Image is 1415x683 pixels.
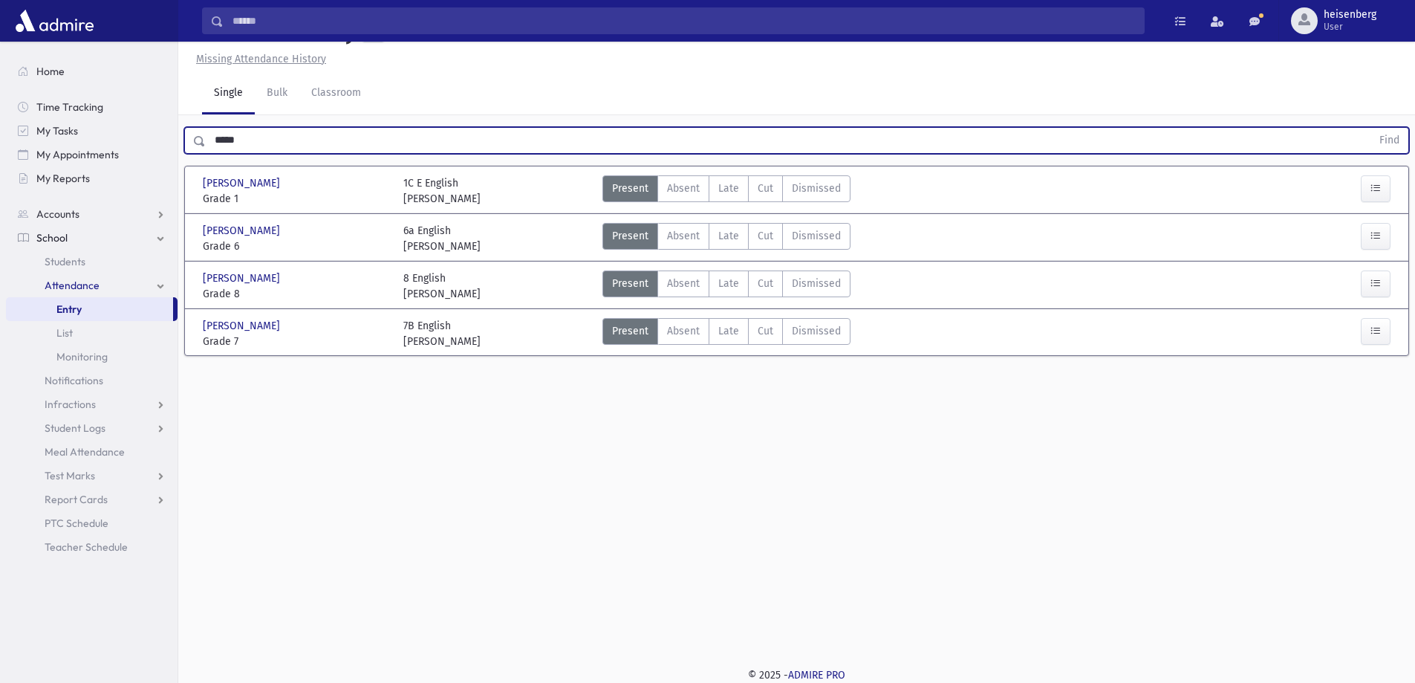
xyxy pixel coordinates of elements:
[6,119,178,143] a: My Tasks
[6,273,178,297] a: Attendance
[602,175,850,207] div: AttTypes
[6,392,178,416] a: Infractions
[36,100,103,114] span: Time Tracking
[667,228,700,244] span: Absent
[45,374,103,387] span: Notifications
[667,181,700,196] span: Absent
[403,223,481,254] div: 6a English [PERSON_NAME]
[6,488,178,511] a: Report Cards
[190,53,326,65] a: Missing Attendance History
[45,279,100,292] span: Attendance
[6,440,178,464] a: Meal Attendance
[203,175,283,191] span: [PERSON_NAME]
[6,511,178,535] a: PTC Schedule
[6,345,178,369] a: Monitoring
[202,667,1391,683] div: © 2025 -
[612,276,648,291] span: Present
[224,7,1144,34] input: Search
[792,228,841,244] span: Dismissed
[602,223,850,254] div: AttTypes
[203,271,283,286] span: [PERSON_NAME]
[667,323,700,339] span: Absent
[1324,9,1376,21] span: heisenberg
[299,73,373,114] a: Classroom
[45,421,105,435] span: Student Logs
[6,297,173,321] a: Entry
[403,318,481,349] div: 7B English [PERSON_NAME]
[45,540,128,554] span: Teacher Schedule
[36,124,78,137] span: My Tasks
[45,255,85,268] span: Students
[45,469,95,482] span: Test Marks
[792,323,841,339] span: Dismissed
[792,276,841,291] span: Dismissed
[45,493,108,506] span: Report Cards
[6,321,178,345] a: List
[6,59,178,83] a: Home
[36,231,68,245] span: School
[758,323,773,339] span: Cut
[56,302,82,316] span: Entry
[718,181,739,196] span: Late
[45,517,108,530] span: PTC Schedule
[602,318,850,349] div: AttTypes
[6,369,178,392] a: Notifications
[203,334,388,349] span: Grade 7
[6,464,178,488] a: Test Marks
[255,73,299,114] a: Bulk
[1324,21,1376,33] span: User
[56,350,108,363] span: Monitoring
[203,239,388,254] span: Grade 6
[602,271,850,302] div: AttTypes
[203,318,283,334] span: [PERSON_NAME]
[6,535,178,559] a: Teacher Schedule
[792,181,841,196] span: Dismissed
[6,250,178,273] a: Students
[6,95,178,119] a: Time Tracking
[6,166,178,190] a: My Reports
[403,271,481,302] div: 8 English [PERSON_NAME]
[403,175,481,207] div: 1C E English [PERSON_NAME]
[12,6,97,36] img: AdmirePro
[196,53,326,65] u: Missing Attendance History
[758,228,773,244] span: Cut
[6,226,178,250] a: School
[718,323,739,339] span: Late
[6,416,178,440] a: Student Logs
[6,202,178,226] a: Accounts
[56,326,73,340] span: List
[718,276,739,291] span: Late
[202,73,255,114] a: Single
[36,148,119,161] span: My Appointments
[36,207,79,221] span: Accounts
[612,323,648,339] span: Present
[667,276,700,291] span: Absent
[203,223,283,239] span: [PERSON_NAME]
[36,65,65,78] span: Home
[612,181,648,196] span: Present
[758,276,773,291] span: Cut
[203,191,388,207] span: Grade 1
[758,181,773,196] span: Cut
[203,286,388,302] span: Grade 8
[612,228,648,244] span: Present
[718,228,739,244] span: Late
[36,172,90,185] span: My Reports
[45,445,125,459] span: Meal Attendance
[6,143,178,166] a: My Appointments
[45,398,96,411] span: Infractions
[1370,128,1408,153] button: Find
